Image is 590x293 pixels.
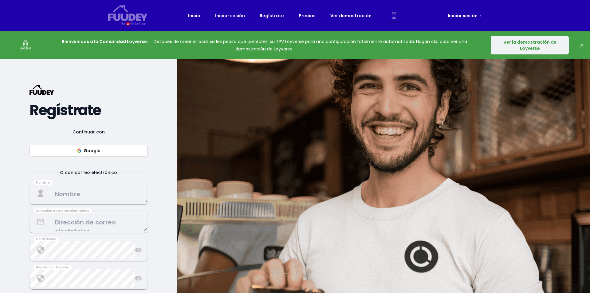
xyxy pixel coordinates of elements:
font: Bienvenidos a la Comunidad Loyverse. [62,38,148,45]
font: Ver demostración [330,13,372,19]
font: → [478,13,482,19]
font: Google [84,148,100,154]
font: O con correo electrónico [60,169,117,176]
font: Repetir contraseña [36,265,69,270]
button: Ver la demostración de Loyverse [491,36,569,54]
font: Por [121,21,125,26]
font: Iniciar sesión [448,13,478,19]
font: Orderlina [130,21,145,26]
font: Iniciar sesión [215,13,245,19]
font: Precios [299,13,316,19]
font: Continuar con [73,129,105,135]
font: Dirección de correo electrónico [36,208,89,213]
font: Regístrate [29,100,101,121]
font: Contraseña [36,237,57,241]
font: Inicio [188,13,200,19]
font: Después de crear el local, se les pedirá que conecten su TPV Loyverse para una configuración tota... [154,38,467,52]
font: Ver la demostración de Loyverse [503,39,557,51]
font: Regístrate [260,13,284,19]
font: Nombre [36,180,50,185]
svg: {/* Added fill="currentColor" here */} {/* This rectangle defines the background. Its explicit fi... [29,85,54,95]
button: Google [29,145,147,156]
svg: {/* Added fill="currentColor" here */} {/* This rectangle defines the background. Its explicit fi... [108,5,147,21]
